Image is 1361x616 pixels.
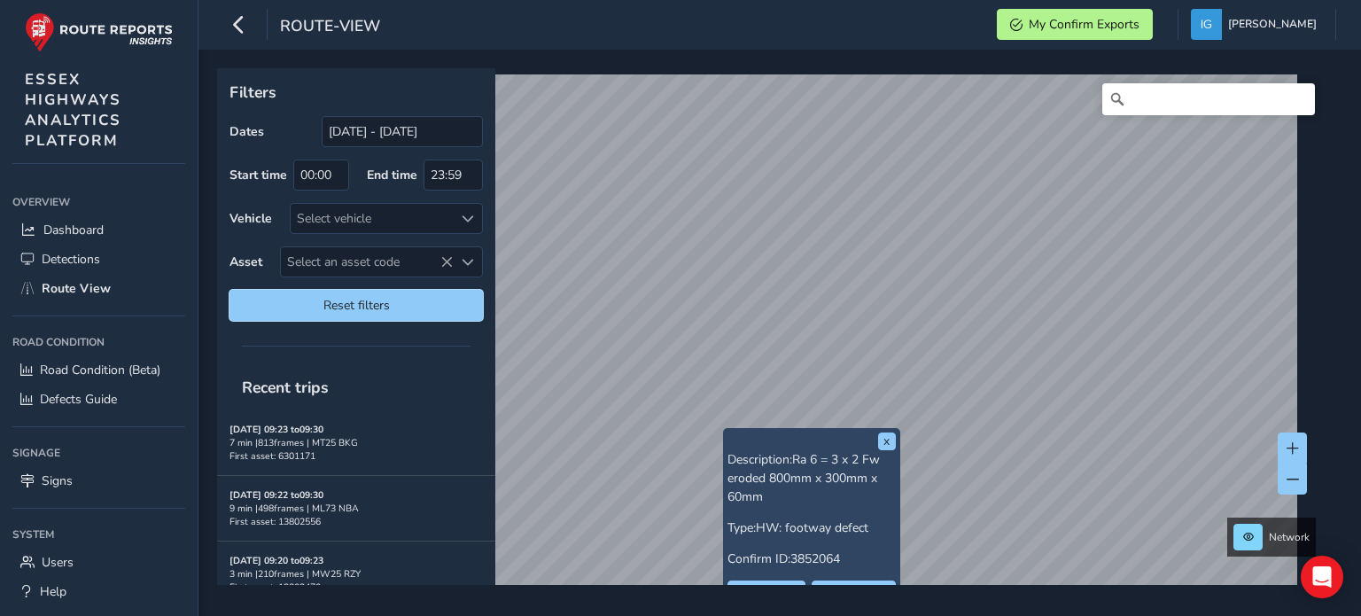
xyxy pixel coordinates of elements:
[229,502,483,515] div: 9 min | 498 frames | ML73 NBA
[40,583,66,600] span: Help
[229,364,341,410] span: Recent trips
[229,436,483,449] div: 7 min | 813 frames | MT25 BKG
[229,167,287,183] label: Start time
[229,449,315,463] span: First asset: 6301171
[12,189,185,215] div: Overview
[229,554,323,567] strong: [DATE] 09:20 to 09:23
[727,519,896,537] p: Type:
[42,554,74,571] span: Users
[12,355,185,385] a: Road Condition (Beta)
[727,550,896,568] p: Confirm ID:
[229,290,483,321] button: Reset filters
[790,550,840,567] span: 3852064
[367,167,417,183] label: End time
[229,567,483,581] div: 3 min | 210 frames | MW25 RZY
[42,251,100,268] span: Detections
[229,123,264,140] label: Dates
[997,9,1153,40] button: My Confirm Exports
[727,581,806,612] button: Resolved
[878,433,896,450] button: x
[12,548,185,577] a: Users
[25,12,173,52] img: rr logo
[12,466,185,495] a: Signs
[1301,556,1343,598] div: Open Intercom Messenger
[1102,83,1315,115] input: Search
[12,385,185,414] a: Defects Guide
[281,247,453,277] span: Select an asset code
[12,245,185,274] a: Detections
[12,577,185,606] a: Help
[1269,530,1310,544] span: Network
[229,253,262,270] label: Asset
[1029,16,1139,33] span: My Confirm Exports
[243,297,470,314] span: Reset filters
[1228,9,1317,40] span: [PERSON_NAME]
[280,15,380,40] span: route-view
[229,581,321,594] span: First asset: 13802470
[756,519,868,536] span: HW: footway defect
[40,362,160,378] span: Road Condition (Beta)
[12,440,185,466] div: Signage
[42,472,73,489] span: Signs
[12,215,185,245] a: Dashboard
[40,391,117,408] span: Defects Guide
[12,521,185,548] div: System
[25,69,121,151] span: ESSEX HIGHWAYS ANALYTICS PLATFORM
[727,450,896,506] p: Description:
[229,423,323,436] strong: [DATE] 09:23 to 09:30
[1191,9,1323,40] button: [PERSON_NAME]
[1191,9,1222,40] img: diamond-layout
[291,204,453,233] div: Select vehicle
[12,329,185,355] div: Road Condition
[453,247,482,277] div: Select an asset code
[42,280,111,297] span: Route View
[229,515,321,528] span: First asset: 13802556
[812,581,895,612] button: Duplicated
[43,222,104,238] span: Dashboard
[223,74,1297,605] canvas: Map
[727,451,880,505] span: Ra 6 = 3 x 2 Fw eroded 800mm x 300mm x 60mm
[229,488,323,502] strong: [DATE] 09:22 to 09:30
[12,274,185,303] a: Route View
[229,210,272,227] label: Vehicle
[229,81,483,104] p: Filters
